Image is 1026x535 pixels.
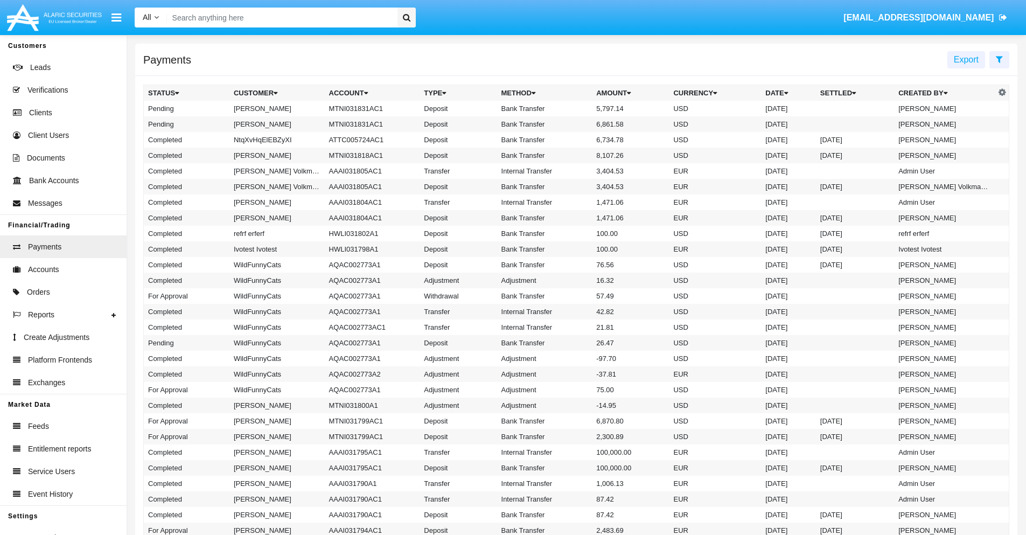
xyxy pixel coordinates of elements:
[325,304,420,319] td: AQAC002773A1
[144,491,229,507] td: Completed
[669,491,761,507] td: EUR
[229,507,325,523] td: [PERSON_NAME]
[325,210,420,226] td: AAAI031804AC1
[497,382,592,398] td: Adjustment
[592,226,669,241] td: 100.00
[229,366,325,382] td: WildFunnyCats
[420,319,497,335] td: Transfer
[669,257,761,273] td: USD
[325,101,420,116] td: MTNI031831AC1
[325,335,420,351] td: AQAC002773A1
[144,179,229,194] td: Completed
[669,226,761,241] td: USD
[325,444,420,460] td: AAAI031795AC1
[420,460,497,476] td: Deposit
[325,194,420,210] td: AAAI031804AC1
[761,210,816,226] td: [DATE]
[29,175,79,186] span: Bank Accounts
[816,148,894,163] td: [DATE]
[325,85,420,101] th: Account
[669,429,761,444] td: USD
[144,194,229,210] td: Completed
[894,304,995,319] td: [PERSON_NAME]
[816,132,894,148] td: [DATE]
[761,273,816,288] td: [DATE]
[669,460,761,476] td: EUR
[325,382,420,398] td: AQAC002773A1
[144,101,229,116] td: Pending
[27,287,50,298] span: Orders
[497,304,592,319] td: Internal Transfer
[497,226,592,241] td: Bank Transfer
[229,398,325,413] td: [PERSON_NAME]
[761,194,816,210] td: [DATE]
[894,507,995,523] td: [PERSON_NAME]
[592,257,669,273] td: 76.56
[816,85,894,101] th: Settled
[816,241,894,257] td: [DATE]
[669,148,761,163] td: USD
[669,163,761,179] td: EUR
[420,132,497,148] td: Deposit
[229,429,325,444] td: [PERSON_NAME]
[592,476,669,491] td: 1,006.13
[144,382,229,398] td: For Approval
[816,429,894,444] td: [DATE]
[669,304,761,319] td: USD
[5,2,103,33] img: Logo image
[229,413,325,429] td: [PERSON_NAME]
[816,460,894,476] td: [DATE]
[497,257,592,273] td: Bank Transfer
[954,55,979,64] span: Export
[894,210,995,226] td: [PERSON_NAME]
[28,198,62,209] span: Messages
[669,179,761,194] td: EUR
[894,444,995,460] td: Admin User
[144,148,229,163] td: Completed
[761,491,816,507] td: [DATE]
[27,85,68,96] span: Verifications
[420,398,497,413] td: Adjustment
[229,335,325,351] td: WildFunnyCats
[592,491,669,507] td: 87.42
[325,476,420,491] td: AAAI031790A1
[28,489,73,500] span: Event History
[592,241,669,257] td: 100.00
[420,491,497,507] td: Transfer
[816,507,894,523] td: [DATE]
[894,273,995,288] td: [PERSON_NAME]
[325,460,420,476] td: AAAI031795AC1
[497,319,592,335] td: Internal Transfer
[592,210,669,226] td: 1,471.06
[894,319,995,335] td: [PERSON_NAME]
[229,85,325,101] th: Customer
[229,319,325,335] td: WildFunnyCats
[816,210,894,226] td: [DATE]
[592,194,669,210] td: 1,471.06
[28,264,59,275] span: Accounts
[761,335,816,351] td: [DATE]
[144,413,229,429] td: For Approval
[27,152,65,164] span: Documents
[325,148,420,163] td: MTNI031818AC1
[894,413,995,429] td: [PERSON_NAME]
[894,460,995,476] td: [PERSON_NAME]
[669,241,761,257] td: EUR
[497,429,592,444] td: Bank Transfer
[894,132,995,148] td: [PERSON_NAME]
[28,130,69,141] span: Client Users
[761,241,816,257] td: [DATE]
[761,460,816,476] td: [DATE]
[420,476,497,491] td: Transfer
[420,101,497,116] td: Deposit
[669,398,761,413] td: USD
[325,226,420,241] td: HWLI031802A1
[497,398,592,413] td: Adjustment
[143,55,191,64] h5: Payments
[497,210,592,226] td: Bank Transfer
[497,101,592,116] td: Bank Transfer
[229,273,325,288] td: WildFunnyCats
[143,13,151,22] span: All
[816,257,894,273] td: [DATE]
[229,210,325,226] td: [PERSON_NAME]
